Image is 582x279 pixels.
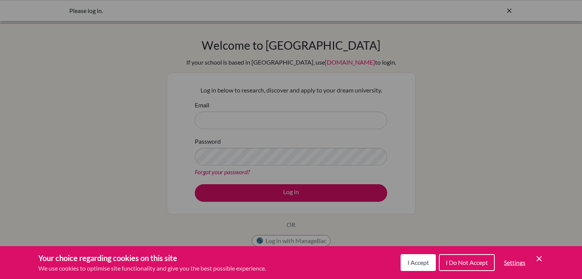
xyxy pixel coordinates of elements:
[439,254,495,271] button: I Do Not Accept
[38,252,266,264] h3: Your choice regarding cookies on this site
[498,255,531,270] button: Settings
[38,264,266,273] p: We use cookies to optimise site functionality and give you the best possible experience.
[446,259,488,266] span: I Do Not Accept
[504,259,525,266] span: Settings
[408,259,429,266] span: I Accept
[401,254,436,271] button: I Accept
[535,254,544,263] button: Save and close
